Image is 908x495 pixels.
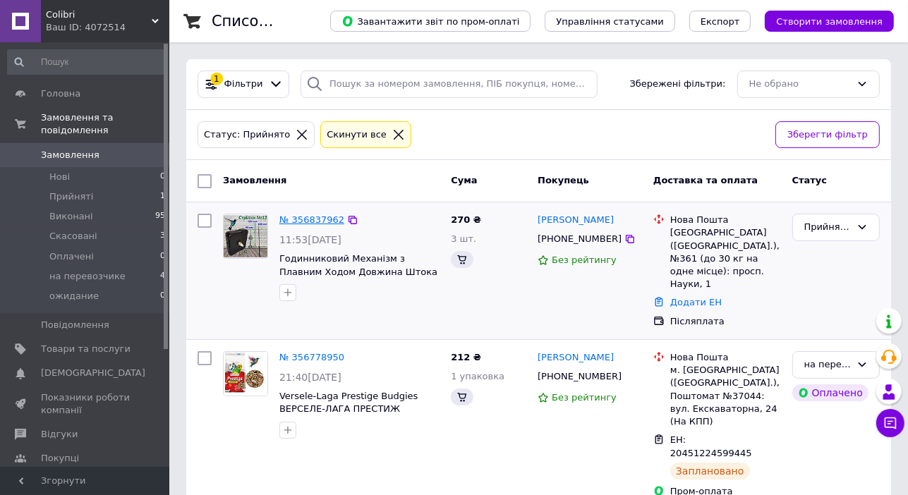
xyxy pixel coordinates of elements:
[324,128,389,142] div: Cкинути все
[41,319,109,331] span: Повідомлення
[451,214,481,225] span: 270 ₴
[212,13,355,30] h1: Список замовлень
[41,391,131,417] span: Показники роботи компанії
[330,11,531,32] button: Завантажити звіт по пром-оплаті
[670,351,781,364] div: Нова Пошта
[792,384,868,401] div: Оплачено
[49,250,94,263] span: Оплачені
[545,11,675,32] button: Управління статусами
[538,351,614,365] a: [PERSON_NAME]
[451,352,481,362] span: 212 ₴
[223,214,268,259] a: Фото товару
[7,49,167,75] input: Пошук
[160,190,165,203] span: 1
[552,255,617,265] span: Без рейтингу
[46,8,152,21] span: Сolibri
[160,290,165,302] span: 0
[556,16,664,27] span: Управління статусами
[451,233,476,244] span: 3 шт.
[749,77,851,92] div: Не обрано
[279,372,341,383] span: 21:40[DATE]
[751,16,894,26] a: Створити замовлення
[160,250,165,263] span: 0
[41,452,79,465] span: Покупці
[160,171,165,183] span: 0
[49,290,99,302] span: ожидание
[49,171,70,183] span: Нові
[670,463,750,479] div: Заплановано
[210,73,223,85] div: 1
[787,128,868,142] span: Зберегти фільтр
[630,78,726,91] span: Збережені фільтри:
[670,226,781,291] div: [GEOGRAPHIC_DATA] ([GEOGRAPHIC_DATA].), №361 (до 30 кг на одне місце): просп. Науки, 1
[279,253,437,316] a: Годинниковий Механізм з Плавним Ходом Довжина Штока 12мм Різьба 5мм+Стрілки №12 Срібні для Рукоді...
[670,434,752,458] span: ЕН: 20451224599445
[341,15,519,28] span: Завантажити звіт по пром-оплаті
[301,71,598,98] input: Пошук за номером замовлення, ПІБ покупця, номером телефону, Email, номером накладної
[535,367,624,386] div: [PHONE_NUMBER]
[279,352,344,362] a: № 356778950
[223,175,286,185] span: Замовлення
[201,128,293,142] div: Статус: Прийнято
[804,220,851,235] div: Прийнято
[49,270,126,283] span: на перевозчике
[775,121,880,149] button: Зберегти фільтр
[41,111,169,137] span: Замовлення та повідомлення
[49,210,93,223] span: Виконані
[538,214,614,227] a: [PERSON_NAME]
[451,371,504,381] span: 1 упаковка
[552,392,617,403] span: Без рейтингу
[279,214,344,225] a: № 356837962
[451,175,477,185] span: Cума
[224,352,267,396] img: Фото товару
[538,175,589,185] span: Покупець
[41,343,131,355] span: Товари та послуги
[670,297,722,307] a: Додати ЕН
[670,315,781,328] div: Післяплата
[701,16,740,27] span: Експорт
[792,175,828,185] span: Статус
[670,364,781,428] div: м. [GEOGRAPHIC_DATA] ([GEOGRAPHIC_DATA].), Поштомат №37044: вул. Екскаваторна, 24 (На КПП)
[776,16,883,27] span: Створити замовлення
[535,230,624,248] div: [PHONE_NUMBER]
[160,270,165,283] span: 4
[765,11,894,32] button: Створити замовлення
[670,214,781,226] div: Нова Пошта
[223,351,268,396] a: Фото товару
[224,78,263,91] span: Фільтри
[46,21,169,34] div: Ваш ID: 4072514
[224,215,267,257] img: Фото товару
[653,175,758,185] span: Доставка та оплата
[876,409,904,437] button: Чат з покупцем
[41,428,78,441] span: Відгуки
[41,149,99,161] span: Замовлення
[41,367,145,379] span: [DEMOGRAPHIC_DATA]
[279,234,341,245] span: 11:53[DATE]
[279,391,428,453] a: Versele-Laga Prestige Вudgies ВЕРСЕЛЕ-ЛАГА ПРЕСТИЖ ПАПУЖКА зернова суміш корм для хвилястих папуж...
[155,210,165,223] span: 95
[49,190,93,203] span: Прийняті
[49,230,97,243] span: Скасовані
[41,87,80,100] span: Головна
[804,357,851,372] div: на перевозчике
[160,230,165,243] span: 3
[689,11,751,32] button: Експорт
